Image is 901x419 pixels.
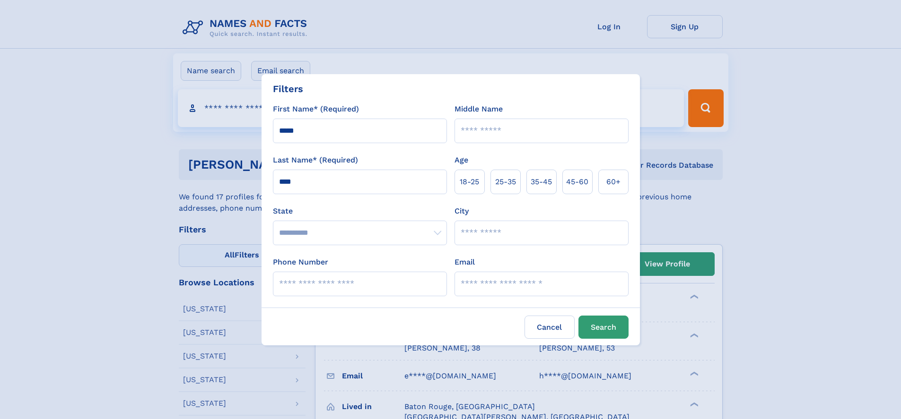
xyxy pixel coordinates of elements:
[578,316,629,339] button: Search
[455,205,469,217] label: City
[566,176,588,188] span: 45‑60
[460,176,479,188] span: 18‑25
[273,103,359,115] label: First Name* (Required)
[531,176,552,188] span: 35‑45
[273,257,328,268] label: Phone Number
[455,103,503,115] label: Middle Name
[455,257,475,268] label: Email
[273,154,358,166] label: Last Name* (Required)
[273,205,447,217] label: State
[606,176,621,188] span: 60+
[495,176,516,188] span: 25‑35
[273,82,303,96] div: Filters
[455,154,468,166] label: Age
[525,316,575,339] label: Cancel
